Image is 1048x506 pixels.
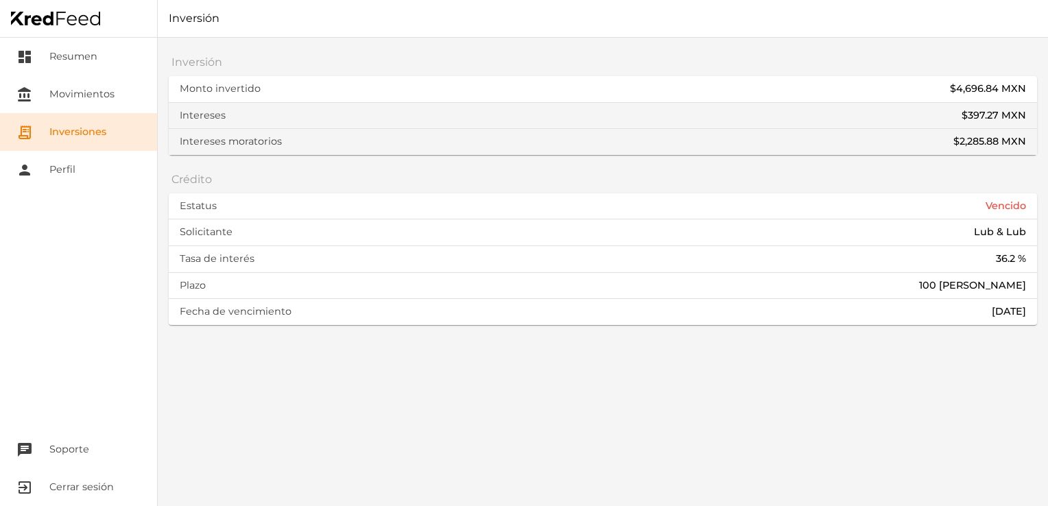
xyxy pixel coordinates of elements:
[919,278,1026,293] div: 100 [PERSON_NAME]
[962,108,1026,123] div: $397.27 MXN
[950,82,1026,97] div: $4,696.84 MXN
[16,49,33,65] i: dashboard
[180,304,297,320] label: Fecha de vencimiento
[180,82,266,97] label: Monto invertido
[953,134,1026,149] div: $2,285.88 MXN
[16,86,33,103] i: account_balance
[180,252,260,267] label: Tasa de interés
[16,479,33,496] i: exit_to_app
[180,225,238,240] label: Solicitante
[158,10,1048,27] h1: Inversión
[169,166,1037,193] h2: Crédito
[16,124,33,141] i: receipt_long
[180,134,287,149] label: Intereses moratorios
[974,225,1026,240] div: Lub & Lub
[16,162,33,178] i: person
[992,304,1026,320] div: [DATE]
[986,199,1026,214] div: Vencido
[180,199,222,214] label: Estatus
[996,252,1026,267] div: 36.2 %
[16,442,33,458] i: chat
[11,12,100,25] img: Home
[180,108,231,123] label: Intereses
[180,278,211,293] label: Plazo
[169,49,1037,76] h2: Inversión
